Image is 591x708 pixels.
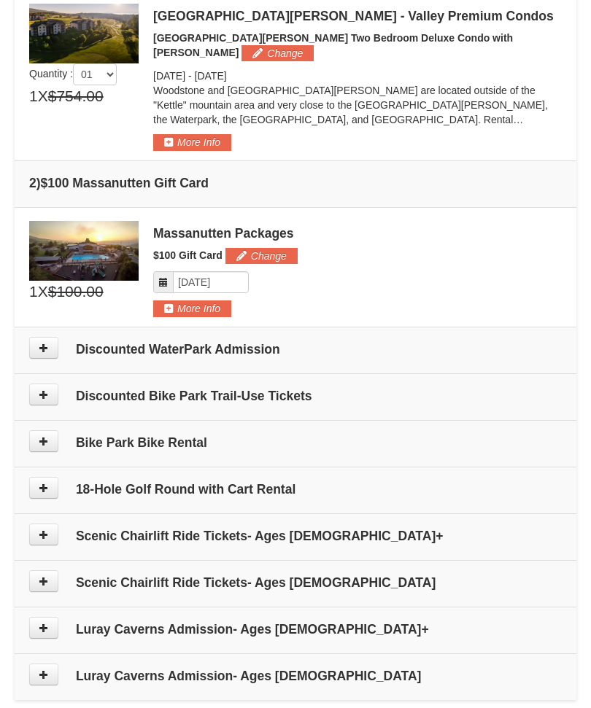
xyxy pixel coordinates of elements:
div: Massanutten Packages [153,226,562,241]
h4: Luray Caverns Admission- Ages [DEMOGRAPHIC_DATA]+ [29,622,562,637]
span: $100.00 [48,281,104,303]
img: 19219041-4-ec11c166.jpg [29,4,139,63]
span: X [38,281,48,303]
p: Woodstone and [GEOGRAPHIC_DATA][PERSON_NAME] are located outside of the "Kettle" mountain area an... [153,83,562,127]
h4: Scenic Chairlift Ride Tickets- Ages [DEMOGRAPHIC_DATA]+ [29,529,562,543]
h4: Discounted WaterPark Admission [29,342,562,357]
span: [DATE] [195,70,227,82]
span: 1 [29,281,38,303]
span: 1 [29,85,38,107]
span: - [188,70,192,82]
span: [DATE] [153,70,185,82]
span: ) [36,176,41,190]
h4: Bike Park Bike Rental [29,435,562,450]
span: X [38,85,48,107]
span: $100 Gift Card [153,249,223,261]
span: [GEOGRAPHIC_DATA][PERSON_NAME] Two Bedroom Deluxe Condo with [PERSON_NAME] [153,32,513,58]
span: Quantity : [29,68,117,79]
h4: Discounted Bike Park Trail-Use Tickets [29,389,562,403]
h4: 2 $100 Massanutten Gift Card [29,176,562,190]
button: More Info [153,300,231,316]
button: Change [225,248,298,264]
h4: Luray Caverns Admission- Ages [DEMOGRAPHIC_DATA] [29,669,562,683]
span: $754.00 [48,85,104,107]
img: 6619879-1.jpg [29,221,139,281]
div: [GEOGRAPHIC_DATA][PERSON_NAME] - Valley Premium Condos [153,9,562,23]
button: More Info [153,134,231,150]
h4: Scenic Chairlift Ride Tickets- Ages [DEMOGRAPHIC_DATA] [29,575,562,590]
h4: 18-Hole Golf Round with Cart Rental [29,482,562,497]
button: Change [242,45,314,61]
